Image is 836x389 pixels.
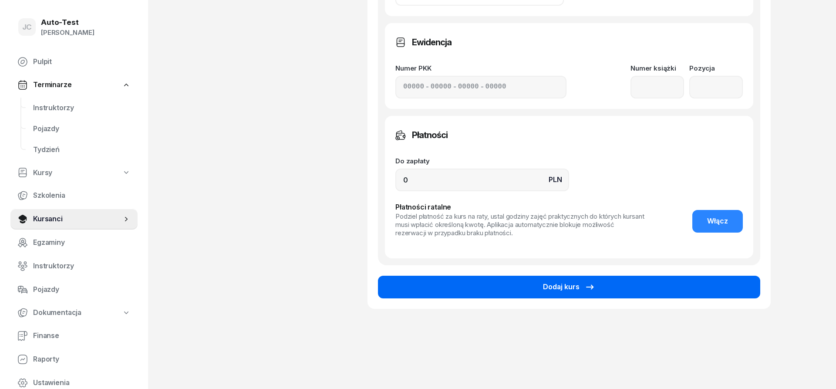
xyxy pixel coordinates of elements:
div: Auto-Test [41,18,94,26]
input: 0 [395,169,569,191]
a: Finanse [10,325,138,346]
a: Instruktorzy [26,97,138,118]
button: Włącz [692,210,743,233]
a: Terminarze [10,75,138,95]
input: 00000 [403,81,424,93]
a: Egzaminy [10,232,138,253]
div: [PERSON_NAME] [41,27,94,38]
span: Egzaminy [33,237,131,248]
span: - [426,81,429,93]
div: Płatności ratalne [395,202,646,213]
button: Dodaj kurs [378,276,760,298]
span: Pojazdy [33,284,131,295]
span: Pojazdy [33,123,131,134]
a: Szkolenia [10,185,138,206]
h3: Ewidencja [412,35,452,49]
a: Kursanci [10,209,138,230]
span: Raporty [33,354,131,365]
span: Instruktorzy [33,260,131,272]
h3: Płatności [412,128,448,142]
span: - [481,81,484,93]
span: Instruktorzy [33,102,131,113]
span: Ustawienia [33,377,131,389]
a: Raporty [10,348,138,369]
span: - [453,81,456,93]
a: Instruktorzy [10,256,138,277]
a: Pojazdy [26,118,138,139]
span: Pulpit [33,56,131,68]
span: Finanse [33,330,131,342]
a: Tydzień [26,139,138,160]
a: Kursy [10,162,138,183]
span: Kursy [33,167,52,178]
input: 00000 [485,81,506,93]
a: Pulpit [10,51,138,72]
span: Szkolenia [33,190,131,201]
input: 00000 [431,81,452,93]
div: Dodaj kurs [543,281,595,293]
a: Pojazdy [10,279,138,300]
span: Dokumentacja [33,307,81,318]
span: Kursanci [33,213,122,225]
span: JC [22,23,32,30]
span: Tydzień [33,144,131,155]
input: 00000 [458,81,479,93]
a: Dokumentacja [10,303,138,323]
span: Włącz [707,216,728,227]
div: Podziel płatność za kurs na raty, ustal godziny zajęć praktycznych do których kursant musi wpłaci... [395,213,646,237]
span: Terminarze [33,79,71,91]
